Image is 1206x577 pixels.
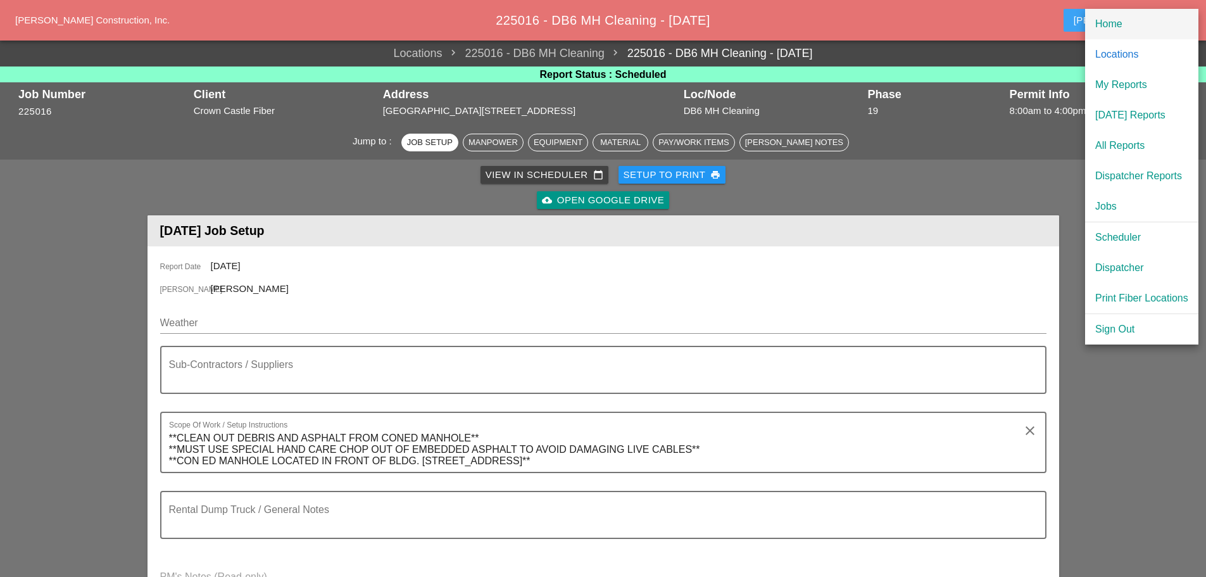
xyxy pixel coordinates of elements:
span: [PERSON_NAME] [211,283,289,294]
button: [PERSON_NAME] Notes [739,134,849,151]
button: Material [593,134,648,151]
a: Locations [1085,39,1198,70]
button: Manpower [463,134,524,151]
div: Jobs [1095,199,1188,214]
div: Sign Out [1095,322,1188,337]
i: print [710,170,720,180]
div: Job Number [18,88,187,101]
a: Jobs [1085,191,1198,222]
div: Pay/Work Items [658,136,729,149]
div: Loc/Node [684,88,862,101]
span: 225016 - DB6 MH Cleaning - [DATE] [496,13,710,27]
div: 19 [867,104,1003,118]
div: Print Fiber Locations [1095,291,1188,306]
div: [DATE] Reports [1095,108,1188,123]
button: Setup to Print [619,166,726,184]
a: All Reports [1085,130,1198,161]
span: Jump to : [353,136,397,146]
span: [PERSON_NAME] [160,284,211,295]
button: Pay/Work Items [653,134,734,151]
div: Phase [867,88,1003,101]
button: Job Setup [401,134,458,151]
a: Home [1085,9,1198,39]
i: clear [1022,423,1038,438]
a: Open Google Drive [537,191,669,209]
textarea: Sub-Contractors / Suppliers [169,362,1027,393]
div: Scheduler [1095,230,1188,245]
div: Open Google Drive [542,193,664,208]
div: View in Scheduler [486,168,603,182]
a: Dispatcher [1085,253,1198,283]
div: Permit Info [1010,88,1188,101]
button: [PERSON_NAME] [1064,9,1186,32]
a: [PERSON_NAME] Construction, Inc. [15,15,170,25]
a: Dispatcher Reports [1085,161,1198,191]
a: 225016 - DB6 MH Cleaning - [DATE] [605,45,813,62]
div: Crown Castle Fiber [194,104,377,118]
div: Address [383,88,677,101]
button: 225016 [18,105,52,119]
div: My Reports [1095,77,1188,92]
div: Manpower [468,136,518,149]
a: [DATE] Reports [1085,100,1198,130]
div: [GEOGRAPHIC_DATA][STREET_ADDRESS] [383,104,677,118]
div: [PERSON_NAME] Notes [745,136,843,149]
i: cloud_upload [542,195,552,205]
div: Dispatcher [1095,260,1188,276]
a: Scheduler [1085,222,1198,253]
header: [DATE] Job Setup [148,215,1059,246]
input: Weather [160,313,1029,333]
span: [DATE] [211,260,241,271]
div: Home [1095,16,1188,32]
div: All Reports [1095,138,1188,153]
div: Equipment [534,136,582,149]
div: Dispatcher Reports [1095,168,1188,184]
div: Job Setup [407,136,453,149]
textarea: Rental Dump Truck / General Notes [169,507,1027,538]
i: calendar_today [593,170,603,180]
div: Setup to Print [624,168,721,182]
a: Locations [394,45,443,62]
div: Locations [1095,47,1188,62]
div: [PERSON_NAME] [1074,13,1176,28]
div: DB6 MH Cleaning [684,104,862,118]
div: Client [194,88,377,101]
div: 8:00am to 4:00pm [1010,104,1188,118]
div: Material [598,136,643,149]
span: 225016 - DB6 MH Cleaning [443,45,605,62]
a: View in Scheduler [481,166,608,184]
textarea: Scope Of Work / Setup Instructions [169,428,1027,472]
a: Print Fiber Locations [1085,283,1198,314]
a: My Reports [1085,70,1198,100]
button: Equipment [528,134,588,151]
span: Report Date [160,261,211,272]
